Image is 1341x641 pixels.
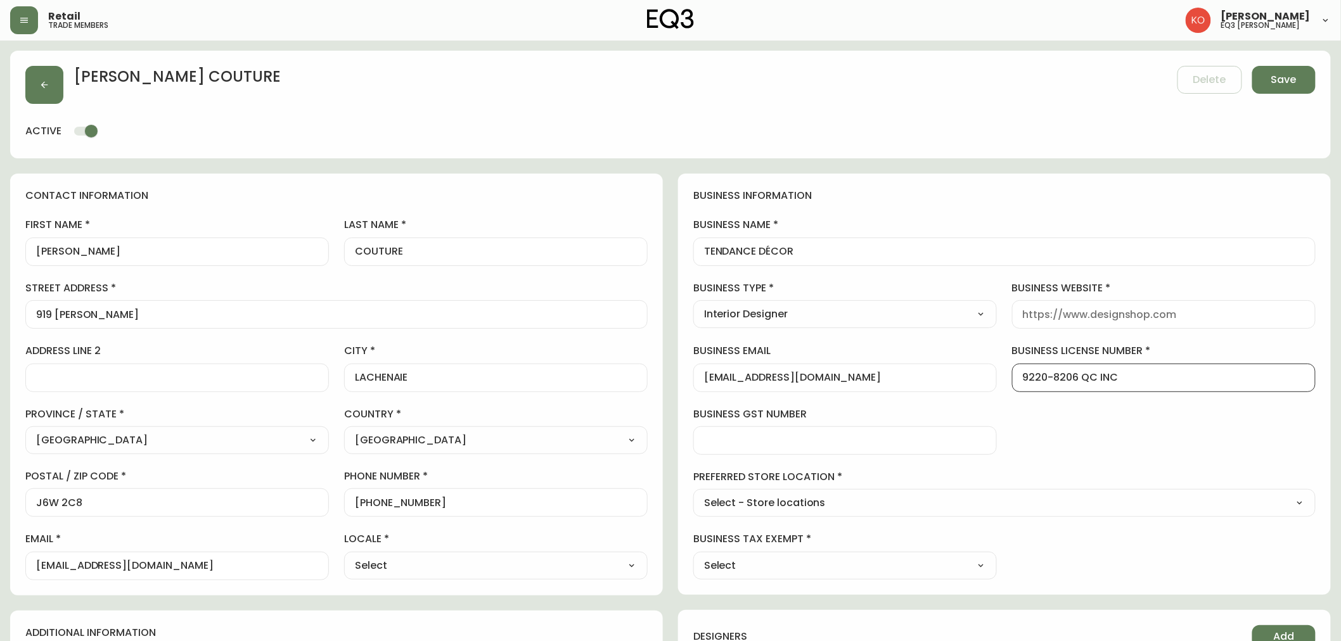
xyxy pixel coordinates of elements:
h5: trade members [48,22,108,29]
img: logo [647,9,694,29]
label: business name [693,218,1316,232]
label: business type [693,281,997,295]
label: last name [344,218,648,232]
label: address line 2 [25,344,329,358]
h2: [PERSON_NAME] COUTURE [74,66,281,94]
h4: contact information [25,189,648,203]
label: business tax exempt [693,532,997,546]
label: phone number [344,469,648,483]
label: business website [1012,281,1316,295]
label: preferred store location [693,470,1316,484]
button: Save [1252,66,1316,94]
h5: eq3 [PERSON_NAME] [1221,22,1300,29]
label: business email [693,344,997,358]
label: country [344,407,648,421]
label: street address [25,281,648,295]
label: business license number [1012,344,1316,358]
h4: active [25,124,61,138]
label: postal / zip code [25,469,329,483]
label: business gst number [693,407,997,421]
label: city [344,344,648,358]
label: province / state [25,407,329,421]
label: locale [344,532,648,546]
h4: additional information [25,626,648,640]
label: email [25,532,329,546]
span: [PERSON_NAME] [1221,11,1311,22]
label: first name [25,218,329,232]
h4: business information [693,189,1316,203]
img: 9beb5e5239b23ed26e0d832b1b8f6f2a [1186,8,1211,33]
span: Retail [48,11,80,22]
span: Save [1271,73,1297,87]
input: https://www.designshop.com [1023,308,1305,320]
